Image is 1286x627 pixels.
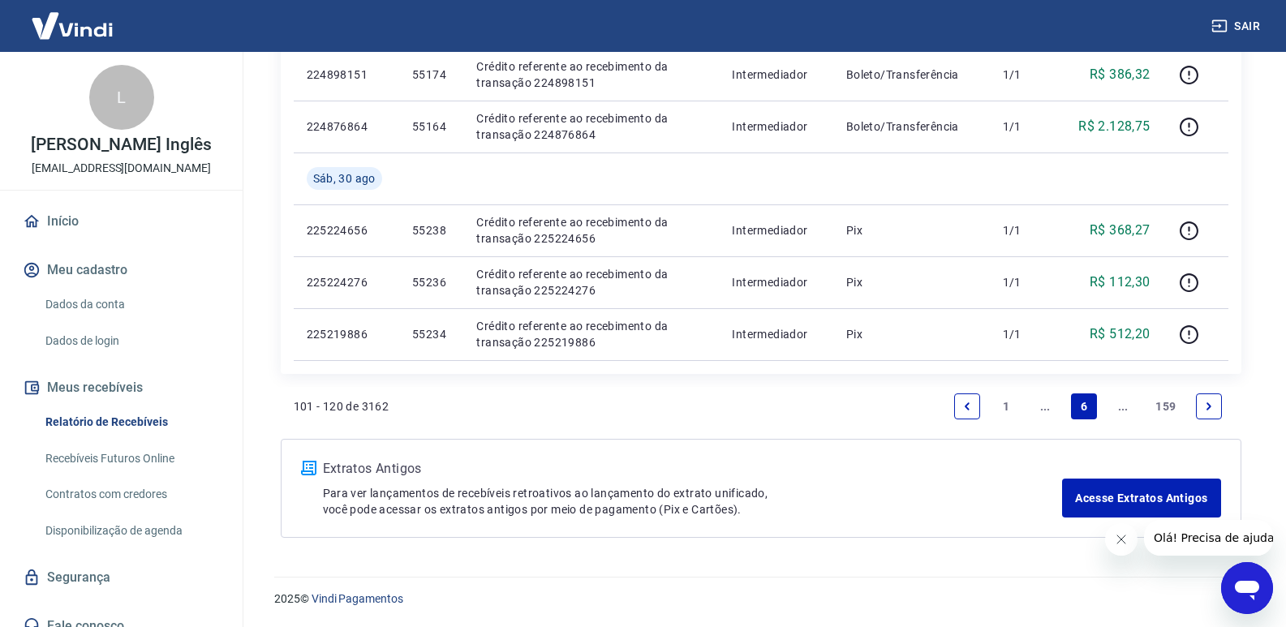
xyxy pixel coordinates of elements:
[19,204,223,239] a: Início
[1144,520,1273,556] iframe: Mensagem da empresa
[1071,393,1097,419] a: Page 6 is your current page
[1090,65,1151,84] p: R$ 386,32
[307,326,386,342] p: 225219886
[993,393,1019,419] a: Page 1
[1105,523,1138,556] iframe: Fechar mensagem
[846,274,977,290] p: Pix
[954,393,980,419] a: Previous page
[1003,274,1051,290] p: 1/1
[412,118,450,135] p: 55164
[1003,326,1051,342] p: 1/1
[412,274,450,290] p: 55236
[313,170,376,187] span: Sáb, 30 ago
[312,592,403,605] a: Vindi Pagamentos
[307,222,386,238] p: 225224656
[1196,393,1222,419] a: Next page
[1003,67,1051,83] p: 1/1
[323,459,1063,479] p: Extratos Antigos
[294,398,389,414] p: 101 - 120 de 3162
[846,118,977,135] p: Boleto/Transferência
[412,67,450,83] p: 55174
[39,478,223,511] a: Contratos com credores
[1003,222,1051,238] p: 1/1
[19,370,223,406] button: Meus recebíveis
[10,11,136,24] span: Olá! Precisa de ajuda?
[39,406,223,439] a: Relatório de Recebíveis
[1090,273,1151,292] p: R$ 112,30
[1090,324,1151,344] p: R$ 512,20
[31,136,211,153] p: [PERSON_NAME] Inglês
[32,160,211,177] p: [EMAIL_ADDRESS][DOMAIN_NAME]
[1149,393,1182,419] a: Page 159
[412,222,450,238] p: 55238
[1003,118,1051,135] p: 1/1
[732,118,819,135] p: Intermediador
[19,252,223,288] button: Meu cadastro
[1110,393,1136,419] a: Jump forward
[412,326,450,342] p: 55234
[1078,117,1150,136] p: R$ 2.128,75
[476,58,706,91] p: Crédito referente ao recebimento da transação 224898151
[948,387,1228,426] ul: Pagination
[1062,479,1220,517] a: Acesse Extratos Antigos
[89,65,154,130] div: L
[476,110,706,143] p: Crédito referente ao recebimento da transação 224876864
[1032,393,1058,419] a: Jump backward
[846,222,977,238] p: Pix
[732,67,819,83] p: Intermediador
[307,67,386,83] p: 224898151
[846,326,977,342] p: Pix
[307,118,386,135] p: 224876864
[1221,562,1273,614] iframe: Botão para abrir a janela de mensagens
[19,560,223,595] a: Segurança
[476,266,706,298] p: Crédito referente ao recebimento da transação 225224276
[39,442,223,475] a: Recebíveis Futuros Online
[39,514,223,548] a: Disponibilização de agenda
[301,461,316,475] img: ícone
[39,288,223,321] a: Dados da conta
[1090,221,1151,240] p: R$ 368,27
[1208,11,1267,41] button: Sair
[476,318,706,350] p: Crédito referente ao recebimento da transação 225219886
[19,1,125,50] img: Vindi
[732,326,819,342] p: Intermediador
[846,67,977,83] p: Boleto/Transferência
[323,485,1063,517] p: Para ver lançamentos de recebíveis retroativos ao lançamento do extrato unificado, você pode aces...
[307,274,386,290] p: 225224276
[732,274,819,290] p: Intermediador
[39,324,223,358] a: Dados de login
[476,214,706,247] p: Crédito referente ao recebimento da transação 225224656
[732,222,819,238] p: Intermediador
[274,590,1247,608] p: 2025 ©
